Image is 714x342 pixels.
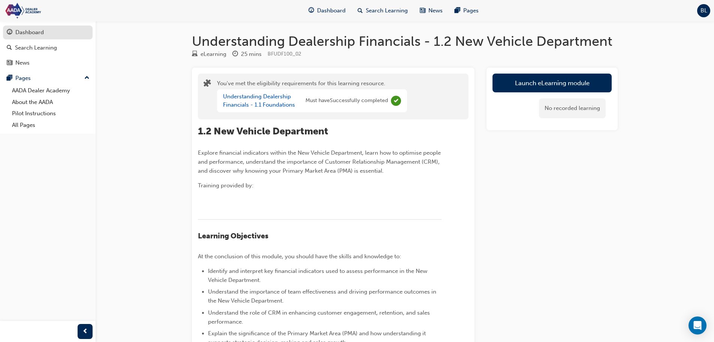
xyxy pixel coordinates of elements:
span: Identify and interpret key financial indicators used to assess performance in the New Vehicle Dep... [208,268,429,283]
span: Understand the role of CRM in enhancing customer engagement, retention, and sales performance. [208,309,431,325]
a: About the AADA [9,96,93,108]
div: Search Learning [15,44,57,52]
span: pages-icon [455,6,460,15]
a: guage-iconDashboard [302,3,352,18]
span: BL [701,6,707,15]
span: Learning resource code [268,51,301,57]
a: News [3,56,93,70]
span: Complete [391,96,401,106]
a: Dashboard [3,26,93,39]
span: Must have Successfully completed [305,96,388,105]
a: Launch eLearning module [492,74,612,92]
div: Pages [15,74,31,83]
div: 25 mins [241,50,262,59]
a: search-iconSearch Learning [352,3,414,18]
div: eLearning [201,50,226,59]
span: news-icon [420,6,425,15]
div: Type [192,50,226,59]
button: Pages [3,71,93,85]
a: AADA Dealer Academy [9,85,93,96]
a: news-iconNews [414,3,449,18]
div: Duration [232,50,262,59]
button: DashboardSearch LearningNews [3,24,93,71]
a: All Pages [9,119,93,131]
div: Dashboard [15,28,44,37]
span: At the conclusion of this module, you should have the skills and knowledge to: [198,253,401,260]
span: Pages [463,6,479,15]
div: You've met the eligibility requirements for this learning resource. [217,79,407,114]
span: clock-icon [232,51,238,58]
a: Pilot Instructions [9,108,93,119]
span: up-icon [84,73,90,83]
span: puzzle-icon [204,80,211,89]
a: Understanding Dealership Financials - 1.1 Foundations [223,93,295,108]
a: Search Learning [3,41,93,55]
span: Search Learning [366,6,408,15]
span: Training provided by: [198,182,253,189]
span: prev-icon [82,327,88,336]
span: Dashboard [317,6,346,15]
span: news-icon [7,60,12,66]
span: News [428,6,443,15]
span: guage-icon [7,29,12,36]
div: Open Intercom Messenger [689,316,707,334]
span: 1.2 New Vehicle Department [198,125,328,137]
img: Trak [4,2,90,19]
h1: Understanding Dealership Financials - 1.2 New Vehicle Department [192,33,618,50]
span: Explore financial indicators within the New Vehicle Department, learn how to optimise people and ... [198,149,442,174]
div: News [15,59,30,67]
span: guage-icon [308,6,314,15]
span: search-icon [358,6,363,15]
span: search-icon [7,45,12,51]
button: BL [697,4,710,17]
a: pages-iconPages [449,3,485,18]
span: pages-icon [7,75,12,82]
span: Understand the importance of team effectiveness and driving performance outcomes in the New Vehic... [208,288,438,304]
span: learningResourceType_ELEARNING-icon [192,51,198,58]
span: Learning Objectives [198,232,268,240]
div: No recorded learning [539,98,606,118]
